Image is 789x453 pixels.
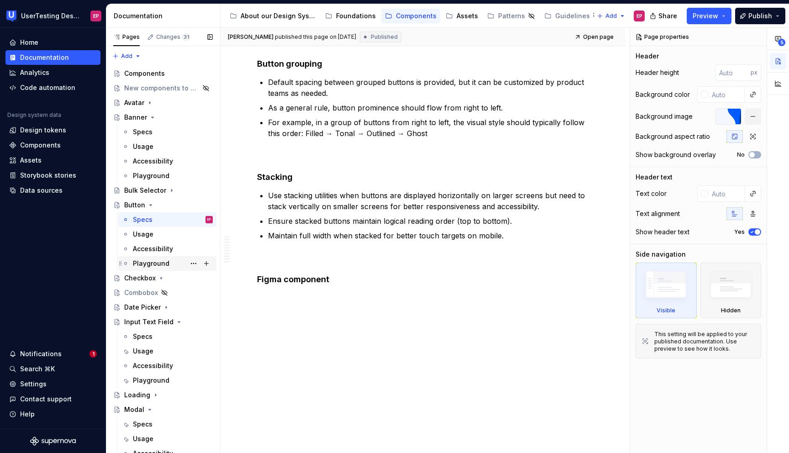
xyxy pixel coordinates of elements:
a: Combobox [110,285,216,300]
span: Open page [583,33,614,41]
button: UserTesting Design SystemEP [2,6,104,26]
span: Share [658,11,677,21]
div: Components [20,141,61,150]
a: Storybook stories [5,168,100,183]
a: Home [5,35,100,50]
a: Usage [118,344,216,358]
a: Playground [118,256,216,271]
a: Avatar [110,95,216,110]
div: Background aspect ratio [636,132,710,141]
div: Search ⌘K [20,364,55,374]
a: Usage [118,139,216,154]
button: Contact support [5,392,100,406]
h4: Figma component [257,274,589,285]
div: Patterns [498,11,525,21]
a: Settings [5,377,100,391]
div: Header text [636,173,673,182]
div: Page tree [226,7,592,25]
div: Accessibility [133,157,173,166]
a: Guidelines [541,9,604,23]
img: 41adf70f-fc1c-4662-8e2d-d2ab9c673b1b.png [6,11,17,21]
div: Changes [156,33,190,41]
div: Avatar [124,98,144,107]
div: This setting will be applied to your published documentation. Use preview to see how it looks. [654,331,755,353]
a: Specs [118,417,216,432]
a: Documentation [5,50,100,65]
div: published this page on [DATE] [275,33,356,41]
input: Auto [715,64,751,81]
p: Use stacking utilities when buttons are displayed horizontally on larger screens but need to stac... [268,190,589,212]
a: Foundations [321,9,379,23]
a: Components [381,9,440,23]
svg: Supernova Logo [30,437,76,446]
div: About our Design System [241,11,316,21]
span: Add [121,53,132,60]
a: Playground [118,169,216,183]
div: Settings [20,379,47,389]
span: 1 [89,350,97,358]
div: Header [636,52,659,61]
div: Banner [124,113,147,122]
div: Assets [20,156,42,165]
div: UserTesting Design System [21,11,79,21]
div: Guidelines [555,11,590,21]
p: Ensure stacked buttons maintain logical reading order (top to bottom). [268,216,589,226]
span: Publish [748,11,772,21]
div: Code automation [20,83,75,92]
a: Button [110,198,216,212]
div: Combobox [124,288,158,297]
a: Open page [572,31,618,43]
a: Bulk Selector [110,183,216,198]
div: Help [20,410,35,419]
a: Data sources [5,183,100,198]
div: Storybook stories [20,171,76,180]
h4: Button grouping [257,58,589,69]
div: Usage [133,230,153,239]
h4: Stacking [257,172,589,183]
div: Pages [113,33,140,41]
a: Assets [442,9,482,23]
div: Visible [636,263,697,318]
a: Modal [110,402,216,417]
p: Default spacing between grouped buttons is provided, but it can be customized by product teams as... [268,77,589,99]
div: Accessibility [133,244,173,253]
div: Specs [133,332,153,341]
input: Auto [708,86,745,103]
span: Add [605,12,617,20]
div: Bulk Selector [124,186,166,195]
div: Foundations [336,11,376,21]
div: Hidden [700,263,762,318]
a: Date Picker [110,300,216,315]
a: Loading [110,388,216,402]
input: Auto [708,185,745,202]
span: 5 [778,39,785,46]
div: Specs [133,215,153,224]
a: Specs [118,125,216,139]
div: Analytics [20,68,49,77]
button: Help [5,407,100,421]
div: Accessibility [133,361,173,370]
div: Contact support [20,395,72,404]
a: Accessibility [118,154,216,169]
a: Analytics [5,65,100,80]
a: New components to be added [110,81,216,95]
div: Usage [133,142,153,151]
div: Text alignment [636,209,680,218]
a: Assets [5,153,100,168]
div: Documentation [20,53,69,62]
button: Publish [735,8,785,24]
div: Background image [636,112,693,121]
div: Documentation [114,11,216,21]
div: Modal [124,405,144,414]
div: Checkbox [124,274,156,283]
button: Add [594,10,628,22]
div: Design tokens [20,126,66,135]
a: Usage [118,227,216,242]
div: Button [124,200,145,210]
div: Date Picker [124,303,161,312]
div: Background color [636,90,690,99]
div: Playground [133,259,169,268]
a: Code automation [5,80,100,95]
div: Notifications [20,349,62,358]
